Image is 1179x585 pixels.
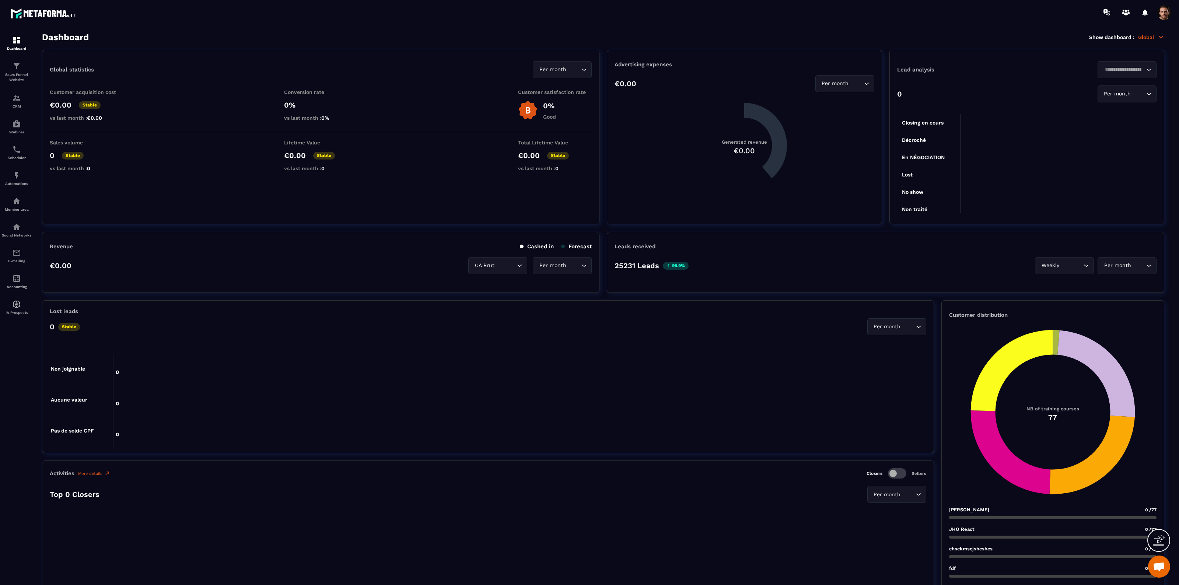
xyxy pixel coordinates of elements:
a: automationsautomationsMember area [2,191,31,217]
span: Per month [538,262,568,270]
p: 0% [543,101,556,110]
span: 0 [555,165,559,171]
tspan: Lost [902,172,913,178]
input: Search for option [1133,262,1144,270]
span: Per month [872,323,902,331]
p: €0.00 [284,151,306,160]
p: Forecast [561,243,592,250]
a: automationsautomationsWebinar [2,114,31,140]
span: 0 /77 [1145,527,1157,532]
p: JHO React [949,526,975,532]
p: vs last month : [50,165,123,171]
p: vs last month : [518,165,592,171]
p: chsckmscjshcshcs [949,546,993,551]
p: 0 [50,322,55,331]
p: Revenue [50,243,73,250]
img: automations [12,171,21,180]
img: formation [12,62,21,70]
div: Search for option [468,257,527,274]
p: 0 [897,90,902,98]
a: automationsautomationsAutomations [2,165,31,191]
h3: Dashboard [42,32,89,42]
p: Lead analysis [897,66,1027,73]
input: Search for option [902,323,914,331]
p: Setters [912,471,926,476]
p: IA Prospects [2,311,31,315]
p: 0 [50,151,55,160]
p: Advertising expenses [615,61,874,68]
a: formationformationCRM [2,88,31,114]
p: Stable [62,152,84,160]
img: accountant [12,274,21,283]
p: Leads received [615,243,655,250]
img: automations [12,119,21,128]
img: b-badge-o.b3b20ee6.svg [518,101,538,120]
input: Search for option [1133,90,1144,98]
tspan: En NÉGOCIATION [902,154,945,160]
p: 25231 Leads [615,261,659,270]
p: Customer acquisition cost [50,89,123,95]
p: Global [1138,34,1164,41]
div: Search for option [1035,257,1094,274]
img: scheduler [12,145,21,154]
img: automations [12,197,21,206]
img: automations [12,300,21,309]
input: Search for option [902,491,914,499]
span: Per month [1102,262,1133,270]
p: €0.00 [50,101,71,109]
p: CRM [2,104,31,108]
a: formationformationDashboard [2,30,31,56]
p: vs last month : [284,165,358,171]
span: 0 /77 [1145,507,1157,512]
tspan: No show [902,189,924,195]
p: Lost leads [50,308,78,315]
p: €0.00 [50,261,71,270]
img: social-network [12,223,21,231]
span: 0 [321,165,325,171]
p: Good [543,114,556,120]
p: Member area [2,207,31,211]
input: Search for option [568,262,580,270]
p: Social Networks [2,233,31,237]
div: Mở cuộc trò chuyện [1148,556,1170,578]
p: Global statistics [50,66,94,73]
div: Search for option [1098,257,1157,274]
tspan: Aucune valeur [51,397,87,403]
a: accountantaccountantAccounting [2,269,31,294]
p: Accounting [2,285,31,289]
p: Cashed in [520,243,554,250]
p: Top 0 Closers [50,490,99,499]
p: Sales Funnel Website [2,72,31,83]
a: More details [78,470,110,476]
img: formation [12,36,21,45]
p: Customer distribution [949,312,1157,318]
p: vs last month : [50,115,123,121]
p: Sales volume [50,140,123,146]
input: Search for option [1061,262,1082,270]
div: Search for option [1098,61,1157,78]
span: Weekly [1040,262,1061,270]
tspan: Non traité [902,206,927,212]
p: Conversion rate [284,89,358,95]
a: formationformationSales Funnel Website [2,56,31,88]
p: vs last month : [284,115,358,121]
a: emailemailE-mailing [2,243,31,269]
span: Per month [1102,90,1133,98]
tspan: Pas de solde CPF [51,428,94,434]
p: €0.00 [518,151,540,160]
span: Per month [872,491,902,499]
p: Scheduler [2,156,31,160]
span: 0 [87,165,90,171]
p: Lifetime Value [284,140,358,146]
tspan: Non joignable [51,366,85,372]
div: Search for option [867,318,926,335]
div: Search for option [533,61,592,78]
p: Stable [547,152,569,160]
span: €0.00 [87,115,102,121]
a: schedulerschedulerScheduler [2,140,31,165]
span: Per month [538,66,568,74]
p: Stable [58,323,80,331]
p: €0.00 [615,79,636,88]
p: Dashboard [2,46,31,50]
a: social-networksocial-networkSocial Networks [2,217,31,243]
